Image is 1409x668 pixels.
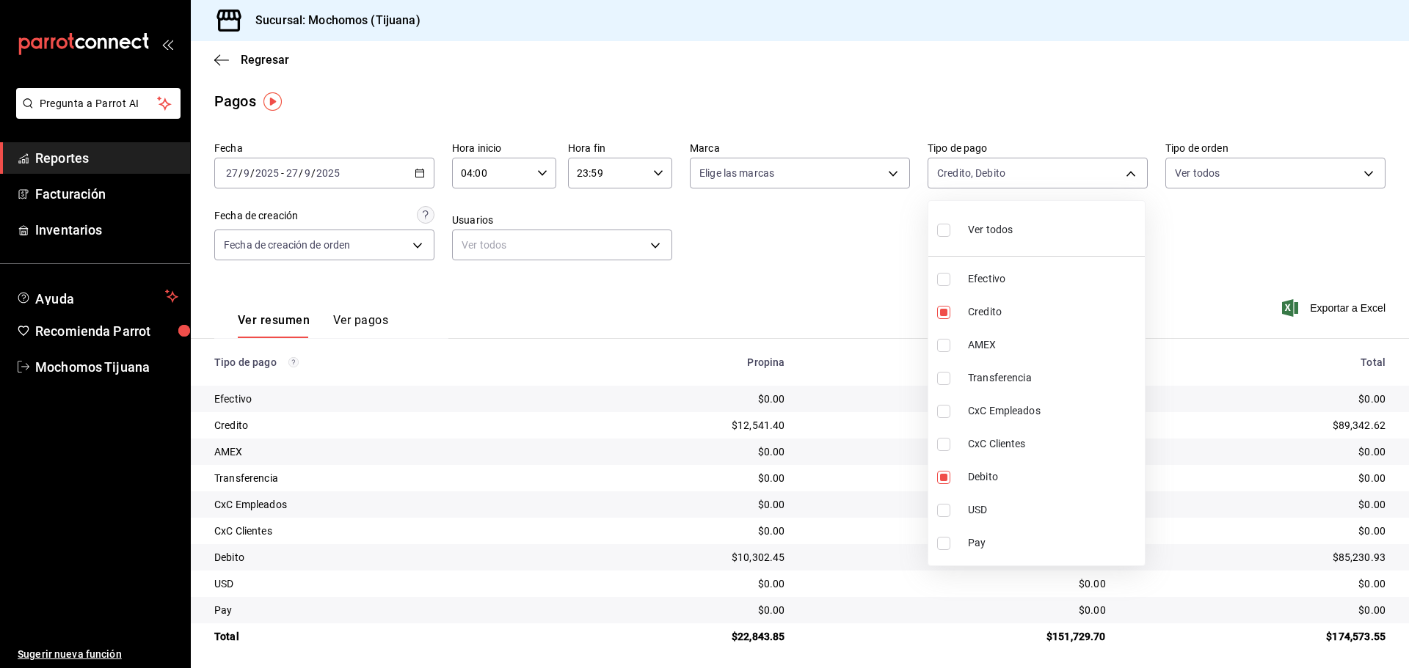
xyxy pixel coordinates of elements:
span: Ver todos [968,222,1013,238]
span: CxC Clientes [968,436,1139,452]
img: Tooltip marker [263,92,282,111]
span: Transferencia [968,370,1139,386]
span: CxC Empleados [968,403,1139,419]
span: AMEX [968,337,1139,353]
span: Credito [968,304,1139,320]
span: Debito [968,469,1139,485]
span: Pay [968,535,1139,551]
span: USD [968,502,1139,518]
span: Efectivo [968,271,1139,287]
